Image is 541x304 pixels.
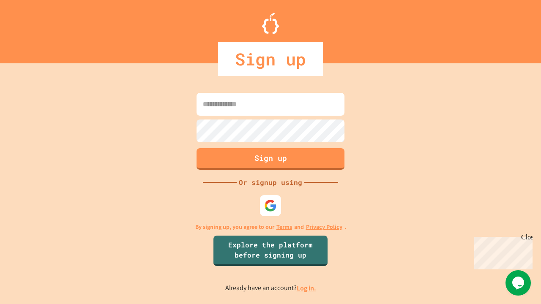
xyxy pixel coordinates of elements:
[262,13,279,34] img: Logo.svg
[264,199,277,212] img: google-icon.svg
[237,177,304,187] div: Or signup using
[505,270,533,296] iframe: chat widget
[297,284,316,293] a: Log in.
[471,233,533,269] iframe: chat widget
[197,148,344,170] button: Sign up
[218,42,323,76] div: Sign up
[3,3,58,54] div: Chat with us now!Close
[195,223,346,231] p: By signing up, you agree to our and .
[276,223,292,231] a: Terms
[213,236,328,266] a: Explore the platform before signing up
[306,223,342,231] a: Privacy Policy
[225,283,316,293] p: Already have an account?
